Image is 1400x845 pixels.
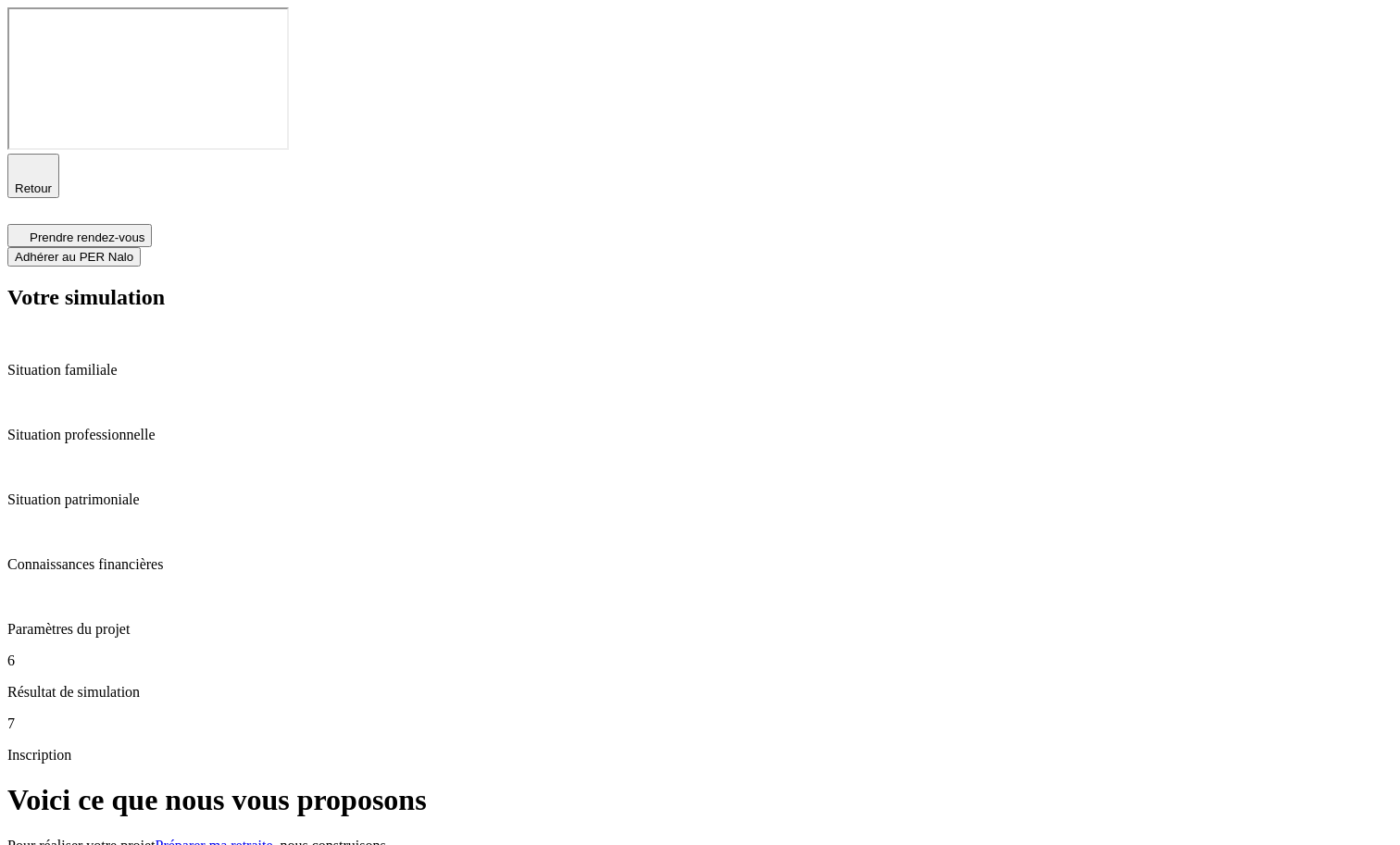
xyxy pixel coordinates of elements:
[30,230,144,244] span: Prendre rendez-vous
[7,652,1393,669] p: 6
[7,747,1393,764] p: Inscription
[7,556,1393,573] p: Connaissances financières
[7,285,1393,310] h2: Votre simulation
[7,247,141,267] button: Adhérer au PER Nalo
[7,427,1393,443] p: Situation professionnelle
[7,362,1393,379] p: Situation familiale
[7,491,1393,508] p: Situation patrimoniale
[7,621,1393,638] p: Paramètres du projet
[7,783,1393,817] h1: Voici ce que nous vous proposons
[7,154,59,198] button: Retour
[7,684,1393,701] p: Résultat de simulation
[7,715,1393,732] p: 7
[7,224,152,247] button: Prendre rendez-vous
[15,181,52,195] span: Retour
[15,250,133,264] span: Adhérer au PER Nalo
